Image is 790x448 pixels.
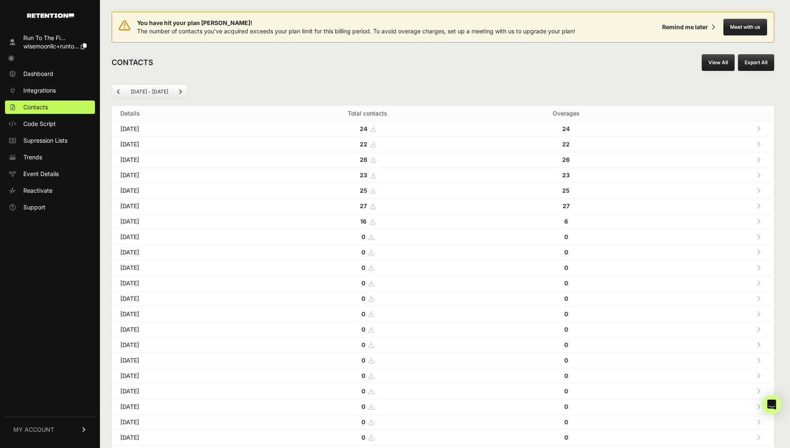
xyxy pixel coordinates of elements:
[112,291,256,307] td: [DATE]
[662,23,708,31] div: Remind me later
[562,187,570,194] strong: 25
[562,125,570,132] strong: 24
[5,134,95,147] a: Supression Lists
[112,152,256,168] td: [DATE]
[23,186,52,195] span: Reactivate
[27,13,74,18] img: Retention.com
[112,214,256,229] td: [DATE]
[723,19,767,35] button: Meet with us
[112,430,256,445] td: [DATE]
[112,337,256,353] td: [DATE]
[360,202,367,209] strong: 27
[360,218,375,225] a: 16
[5,417,95,442] a: MY ACCOUNT
[5,184,95,197] a: Reactivate
[112,276,256,291] td: [DATE]
[112,368,256,384] td: [DATE]
[360,141,376,148] a: 22
[361,264,365,271] strong: 0
[360,141,367,148] strong: 22
[564,326,568,333] strong: 0
[361,310,365,317] strong: 0
[5,117,95,131] a: Code Script
[562,171,570,179] strong: 23
[360,156,376,163] a: 26
[112,121,256,137] td: [DATE]
[23,136,67,145] span: Supression Lists
[137,19,575,27] span: You have hit your plan [PERSON_NAME]!
[23,34,87,42] div: Run To The Fi...
[23,120,56,128] span: Code Script
[112,307,256,322] td: [DATE]
[360,125,376,132] a: 24
[564,249,568,256] strong: 0
[112,245,256,260] td: [DATE]
[112,322,256,337] td: [DATE]
[112,168,256,183] td: [DATE]
[23,70,53,78] span: Dashboard
[738,54,774,71] button: Export All
[361,295,365,302] strong: 0
[564,295,568,302] strong: 0
[5,84,95,97] a: Integrations
[361,326,365,333] strong: 0
[563,202,570,209] strong: 27
[5,151,95,164] a: Trends
[360,218,366,225] strong: 16
[360,187,367,194] strong: 25
[23,153,42,161] span: Trends
[562,141,570,148] strong: 22
[112,384,256,399] td: [DATE]
[360,125,367,132] strong: 24
[564,372,568,379] strong: 0
[23,86,56,95] span: Integrations
[479,106,653,121] th: Overages
[702,54,735,71] a: View All
[112,183,256,199] td: [DATE]
[23,170,59,178] span: Event Details
[112,260,256,276] td: [DATE]
[5,167,95,181] a: Event Details
[360,202,375,209] a: 27
[564,403,568,410] strong: 0
[361,403,365,410] strong: 0
[564,418,568,425] strong: 0
[361,341,365,348] strong: 0
[564,264,568,271] strong: 0
[13,425,54,434] span: MY ACCOUNT
[112,353,256,368] td: [DATE]
[5,101,95,114] a: Contacts
[762,395,782,415] div: Open Intercom Messenger
[659,20,718,35] button: Remind me later
[564,218,568,225] strong: 6
[112,399,256,415] td: [DATE]
[562,156,570,163] strong: 26
[564,357,568,364] strong: 0
[564,310,568,317] strong: 0
[112,106,256,121] th: Details
[174,85,187,98] a: Next
[5,201,95,214] a: Support
[564,341,568,348] strong: 0
[112,57,153,68] h2: CONTACTS
[564,233,568,240] strong: 0
[360,171,376,179] a: 23
[361,279,365,287] strong: 0
[112,229,256,245] td: [DATE]
[137,28,575,35] span: The number of contacts you've acquired exceeds your plan limit for this billing period. To avoid ...
[564,388,568,395] strong: 0
[361,418,365,425] strong: 0
[361,233,365,240] strong: 0
[360,187,376,194] a: 25
[125,88,173,95] li: [DATE] - [DATE]
[23,203,45,211] span: Support
[112,415,256,430] td: [DATE]
[361,372,365,379] strong: 0
[361,434,365,441] strong: 0
[112,85,125,98] a: Previous
[361,357,365,364] strong: 0
[23,43,79,50] span: wisemoonllc+runto...
[564,279,568,287] strong: 0
[361,388,365,395] strong: 0
[112,137,256,152] td: [DATE]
